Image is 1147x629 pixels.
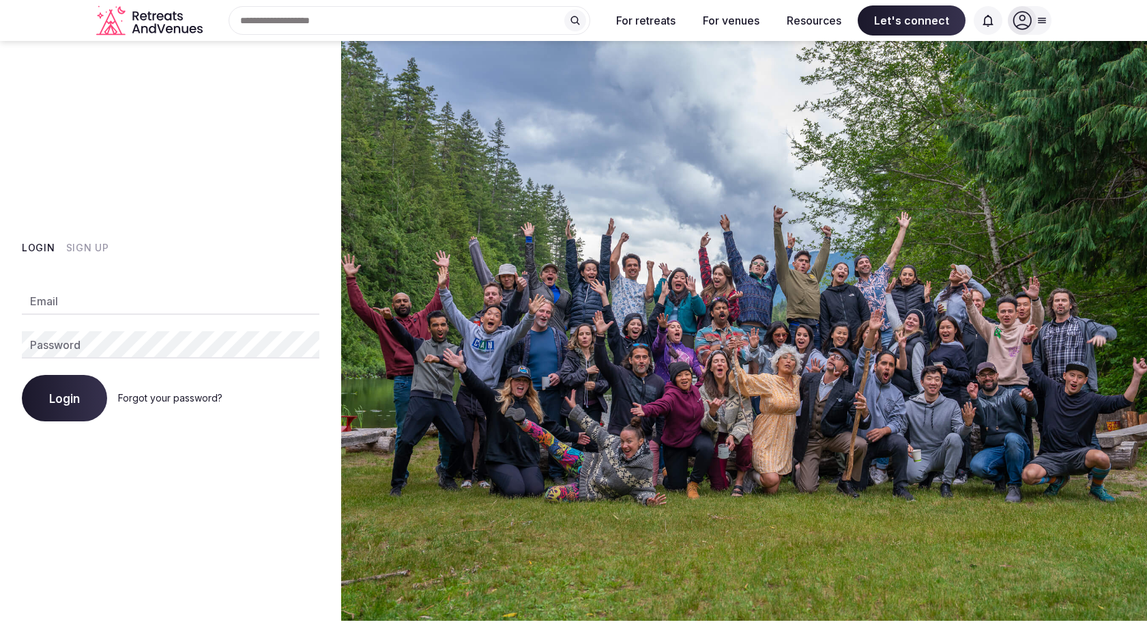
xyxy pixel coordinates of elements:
[22,241,55,255] button: Login
[605,5,686,36] button: For retreats
[858,5,965,36] span: Let's connect
[776,5,852,36] button: Resources
[118,392,222,404] a: Forgot your password?
[49,391,80,405] span: Login
[66,241,109,255] button: Sign Up
[692,5,770,36] button: For venues
[341,41,1147,621] img: My Account Background
[96,5,205,36] svg: Retreats and Venues company logo
[96,5,205,36] a: Visit the homepage
[22,375,107,421] button: Login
